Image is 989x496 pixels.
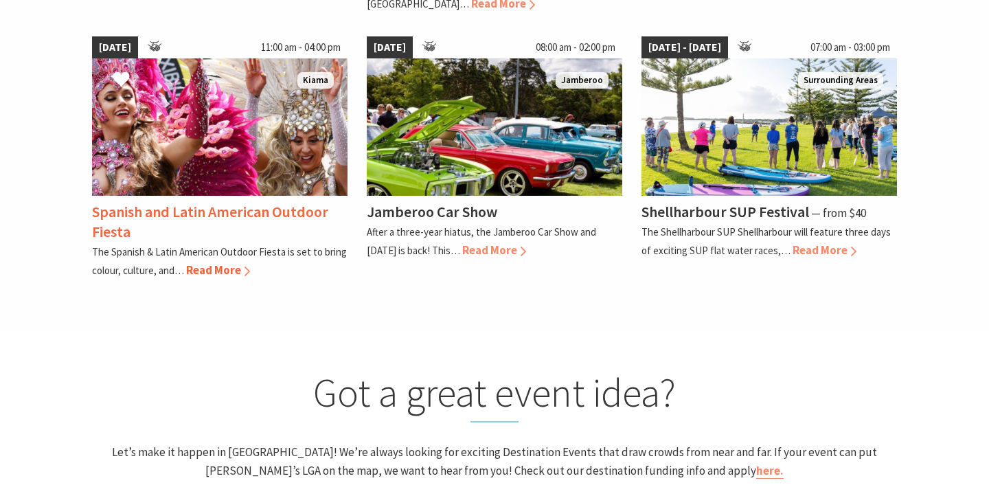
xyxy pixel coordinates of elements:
[254,36,348,58] span: 11:00 am - 04:00 pm
[367,58,622,196] img: Jamberoo Car Show
[92,245,347,277] p: The Spanish & Latin American Outdoor Fiesta is set to bring colour, culture, and…
[641,36,897,280] a: [DATE] - [DATE] 07:00 am - 03:00 pm Jodie Edwards Welcome to Country Surrounding Areas Shellharbo...
[99,57,144,104] button: Click to Favourite Spanish and Latin American Outdoor Fiesta
[793,243,856,258] span: Read More
[88,369,901,422] h2: Got a great event idea?
[462,243,526,258] span: Read More
[756,463,784,479] a: here.
[641,225,891,257] p: The Shellharbour SUP Shellharbour will feature three days of exciting SUP flat water races,…
[297,72,334,89] span: Kiama
[811,205,866,221] span: ⁠— from $40
[92,202,328,241] h4: Spanish and Latin American Outdoor Fiesta
[641,58,897,196] img: Jodie Edwards Welcome to Country
[798,72,883,89] span: Surrounding Areas
[641,36,728,58] span: [DATE] - [DATE]
[367,202,497,221] h4: Jamberoo Car Show
[556,72,609,89] span: Jamberoo
[367,36,413,58] span: [DATE]
[804,36,897,58] span: 07:00 am - 03:00 pm
[92,36,138,58] span: [DATE]
[92,36,348,280] a: [DATE] 11:00 am - 04:00 pm Dancers in jewelled pink and silver costumes with feathers, holding th...
[92,58,348,196] img: Dancers in jewelled pink and silver costumes with feathers, holding their hands up while smiling
[641,202,809,221] h4: Shellharbour SUP Festival
[367,225,596,257] p: After a three-year hiatus, the Jamberoo Car Show and [DATE] is back! This…
[367,36,622,280] a: [DATE] 08:00 am - 02:00 pm Jamberoo Car Show Jamberoo Jamberoo Car Show After a three-year hiatus...
[186,262,250,278] span: Read More
[529,36,622,58] span: 08:00 am - 02:00 pm
[88,443,901,480] p: Let’s make it happen in [GEOGRAPHIC_DATA]! We’re always looking for exciting Destination Events t...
